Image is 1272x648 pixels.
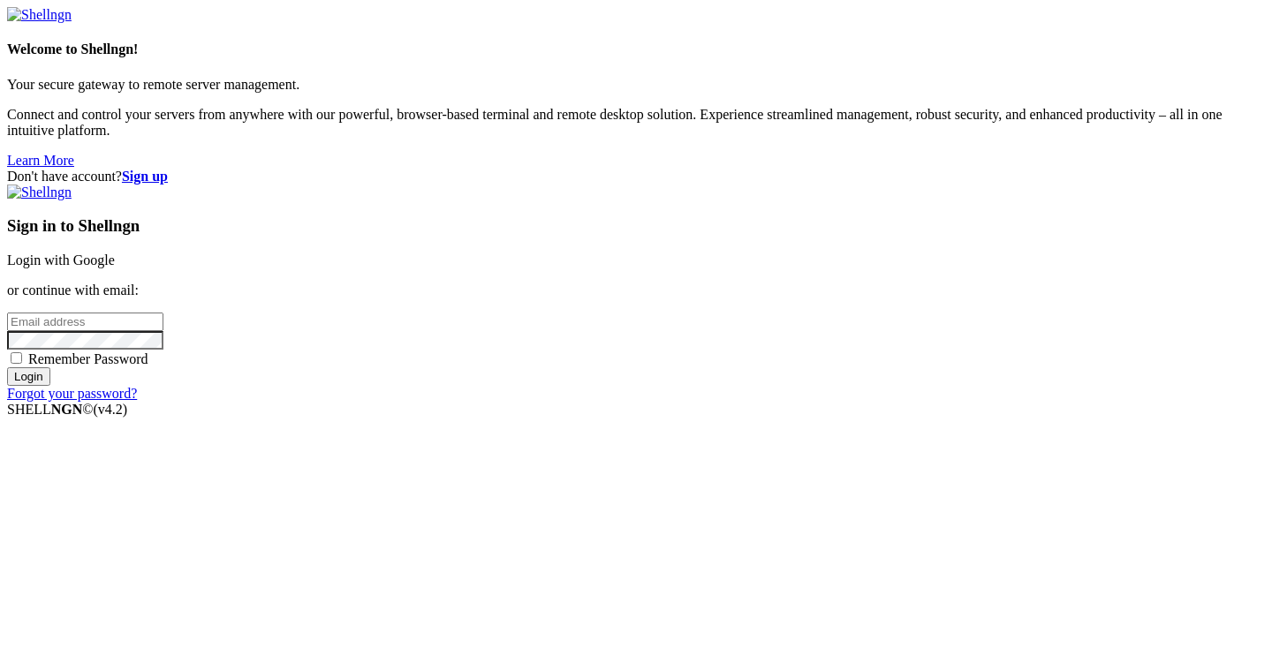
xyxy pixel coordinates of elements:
[28,351,148,366] span: Remember Password
[94,402,128,417] span: 4.2.0
[7,252,115,267] a: Login with Google
[7,283,1265,298] p: or continue with email:
[7,402,127,417] span: SHELL ©
[51,402,83,417] b: NGN
[7,7,72,23] img: Shellngn
[7,216,1265,236] h3: Sign in to Shellngn
[7,313,163,331] input: Email address
[11,352,22,364] input: Remember Password
[7,41,1265,57] h4: Welcome to Shellngn!
[7,153,74,168] a: Learn More
[7,107,1265,139] p: Connect and control your servers from anywhere with our powerful, browser-based terminal and remo...
[7,367,50,386] input: Login
[7,169,1265,185] div: Don't have account?
[7,77,1265,93] p: Your secure gateway to remote server management.
[7,386,137,401] a: Forgot your password?
[7,185,72,200] img: Shellngn
[122,169,168,184] a: Sign up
